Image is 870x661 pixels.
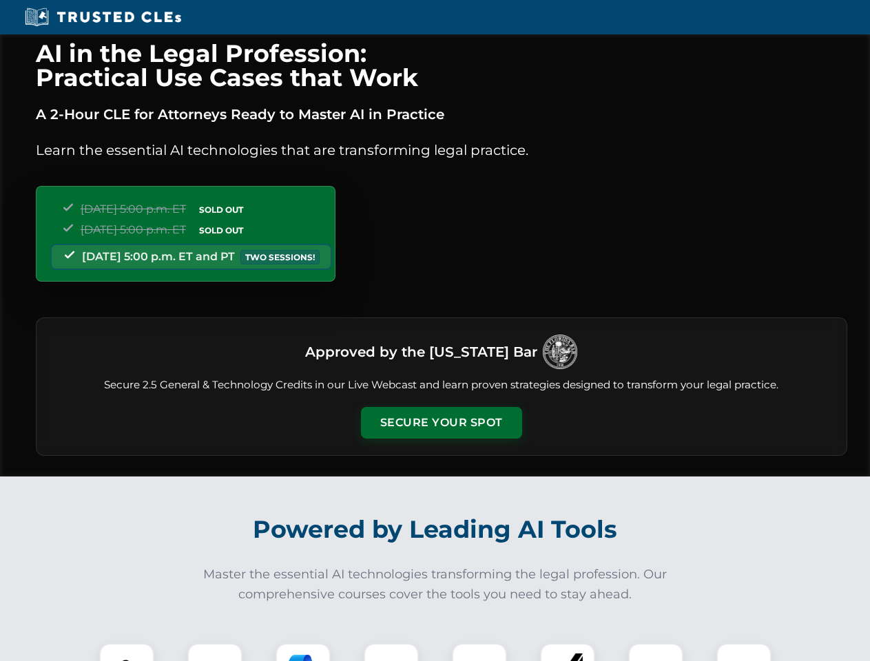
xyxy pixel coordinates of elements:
img: Trusted CLEs [21,7,185,28]
p: Secure 2.5 General & Technology Credits in our Live Webcast and learn proven strategies designed ... [53,377,830,393]
button: Secure Your Spot [361,407,522,439]
h3: Approved by the [US_STATE] Bar [305,339,537,364]
p: A 2-Hour CLE for Attorneys Ready to Master AI in Practice [36,103,847,125]
img: Logo [543,335,577,369]
span: SOLD OUT [194,223,248,238]
span: [DATE] 5:00 p.m. ET [81,223,186,236]
h1: AI in the Legal Profession: Practical Use Cases that Work [36,41,847,90]
p: Learn the essential AI technologies that are transforming legal practice. [36,139,847,161]
span: [DATE] 5:00 p.m. ET [81,202,186,216]
h2: Powered by Leading AI Tools [54,505,817,554]
span: SOLD OUT [194,202,248,217]
p: Master the essential AI technologies transforming the legal profession. Our comprehensive courses... [194,565,676,605]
